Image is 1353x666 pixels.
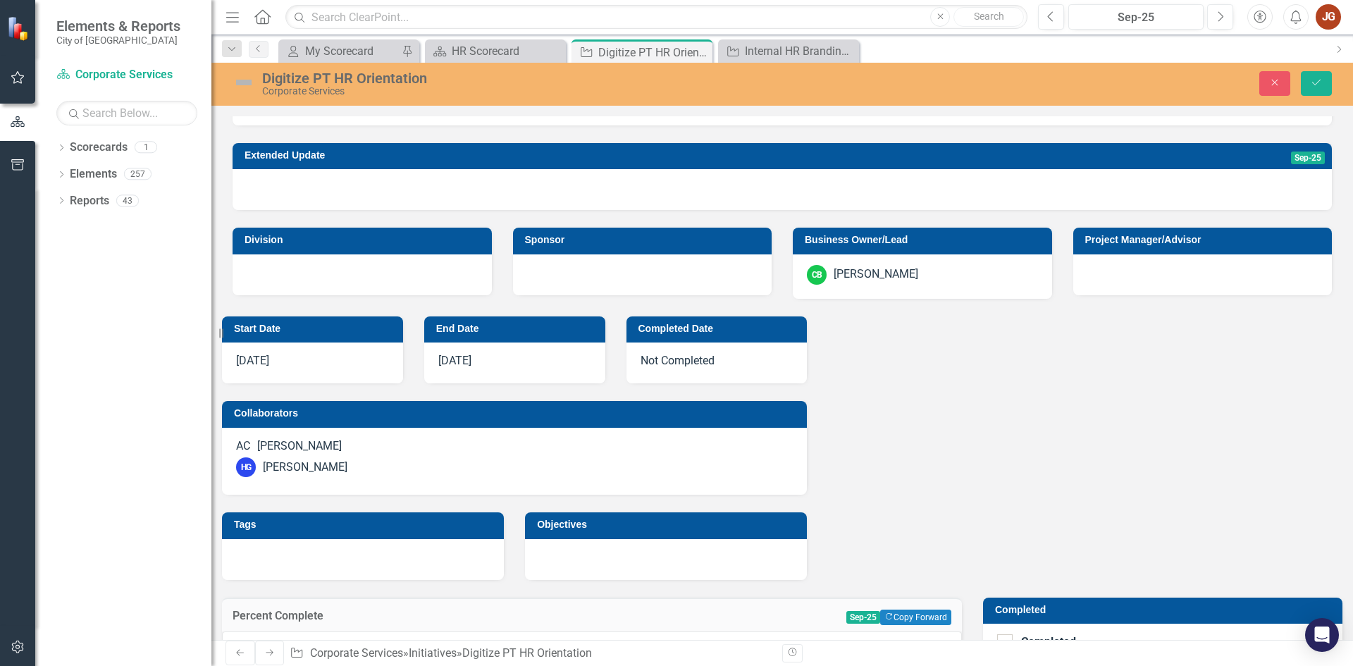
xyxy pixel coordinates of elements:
[263,460,347,476] div: [PERSON_NAME]
[409,646,457,660] a: Initiatives
[56,18,180,35] span: Elements & Reports
[236,457,256,477] div: HG
[233,610,566,622] h3: Percent Complete
[428,42,562,60] a: HR Scorecard
[626,343,808,383] div: Not Completed
[452,42,562,60] div: HR Scorecard
[807,265,827,285] div: CB
[124,168,152,180] div: 257
[245,150,1007,161] h3: Extended Update
[436,323,598,334] h3: End Date
[262,86,849,97] div: Corporate Services
[598,44,709,61] div: Digitize PT HR Orientation
[1316,4,1341,30] button: JG
[438,354,471,367] span: [DATE]
[233,71,255,94] img: Not Defined
[305,42,398,60] div: My Scorecard
[995,605,1335,615] h3: Completed
[834,266,918,283] div: [PERSON_NAME]
[974,11,1004,22] span: Search
[525,235,765,245] h3: Sponsor
[310,646,403,660] a: Corporate Services
[70,140,128,156] a: Scorecards
[462,646,592,660] div: Digitize PT HR Orientation
[56,35,180,46] small: City of [GEOGRAPHIC_DATA]
[70,193,109,209] a: Reports
[537,519,800,530] h3: Objectives
[846,611,880,624] span: Sep-25
[953,7,1024,27] button: Search
[236,438,250,455] div: AC
[880,610,951,625] button: Copy Forward
[262,70,849,86] div: Digitize PT HR Orientation
[245,235,485,245] h3: Division
[70,166,117,183] a: Elements
[1068,4,1204,30] button: Sep-25
[257,438,342,455] div: [PERSON_NAME]
[234,323,396,334] h3: Start Date
[234,519,497,530] h3: Tags
[116,195,139,206] div: 43
[805,235,1045,245] h3: Business Owner/Lead
[56,67,197,83] a: Corporate Services
[722,42,855,60] a: Internal HR Branding - Communications
[7,16,32,40] img: ClearPoint Strategy
[282,42,398,60] a: My Scorecard
[1085,235,1326,245] h3: Project Manager/Advisor
[1305,618,1339,652] div: Open Intercom Messenger
[1073,9,1199,26] div: Sep-25
[236,354,269,367] span: [DATE]
[285,5,1027,30] input: Search ClearPoint...
[638,323,801,334] h3: Completed Date
[290,646,772,662] div: » »
[234,408,800,419] h3: Collaborators
[1291,152,1325,164] span: Sep-25
[56,101,197,125] input: Search Below...
[135,142,157,154] div: 1
[745,42,855,60] div: Internal HR Branding - Communications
